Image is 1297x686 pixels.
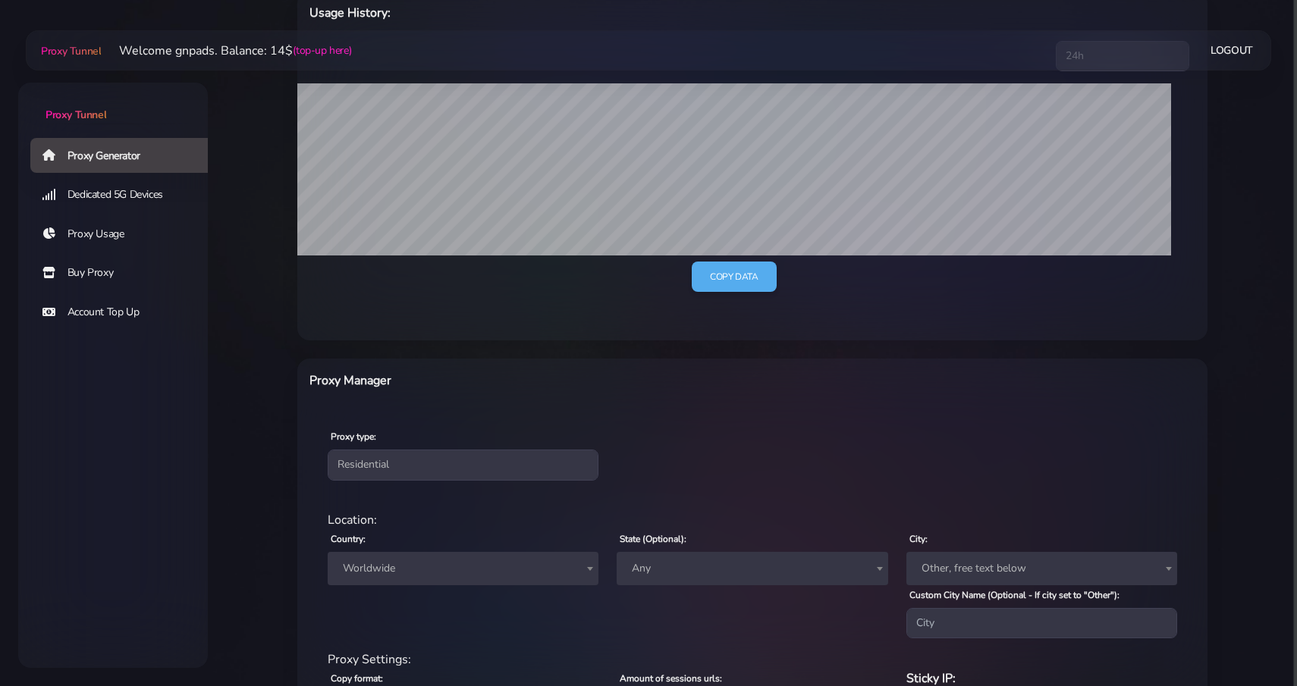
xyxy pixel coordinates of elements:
[38,39,101,63] a: Proxy Tunnel
[30,177,220,212] a: Dedicated 5G Devices
[293,42,351,58] a: (top-up here)
[30,138,220,173] a: Proxy Generator
[309,371,818,390] h6: Proxy Manager
[906,608,1177,638] input: City
[909,588,1120,602] label: Custom City Name (Optional - If city set to "Other"):
[906,552,1177,585] span: Other, free text below
[620,532,686,546] label: State (Optional):
[41,44,101,58] span: Proxy Tunnel
[18,83,208,123] a: Proxy Tunnel
[30,217,220,252] a: Proxy Usage
[30,295,220,330] a: Account Top Up
[331,532,366,546] label: Country:
[101,42,351,60] li: Welcome gnpads. Balance: 14$
[1073,438,1278,667] iframe: Webchat Widget
[620,672,722,685] label: Amount of sessions urls:
[46,108,106,122] span: Proxy Tunnel
[30,255,220,290] a: Buy Proxy
[692,262,776,293] a: Copy data
[328,552,598,585] span: Worldwide
[331,430,376,443] label: Proxy type:
[319,511,1186,529] div: Location:
[617,552,887,585] span: Any
[1211,36,1253,64] a: Logout
[309,3,818,23] h6: Usage History:
[331,672,383,685] label: Copy format:
[337,558,589,579] span: Worldwide
[319,650,1186,669] div: Proxy Settings:
[909,532,928,546] label: City:
[915,558,1168,579] span: Other, free text below
[626,558,878,579] span: Any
